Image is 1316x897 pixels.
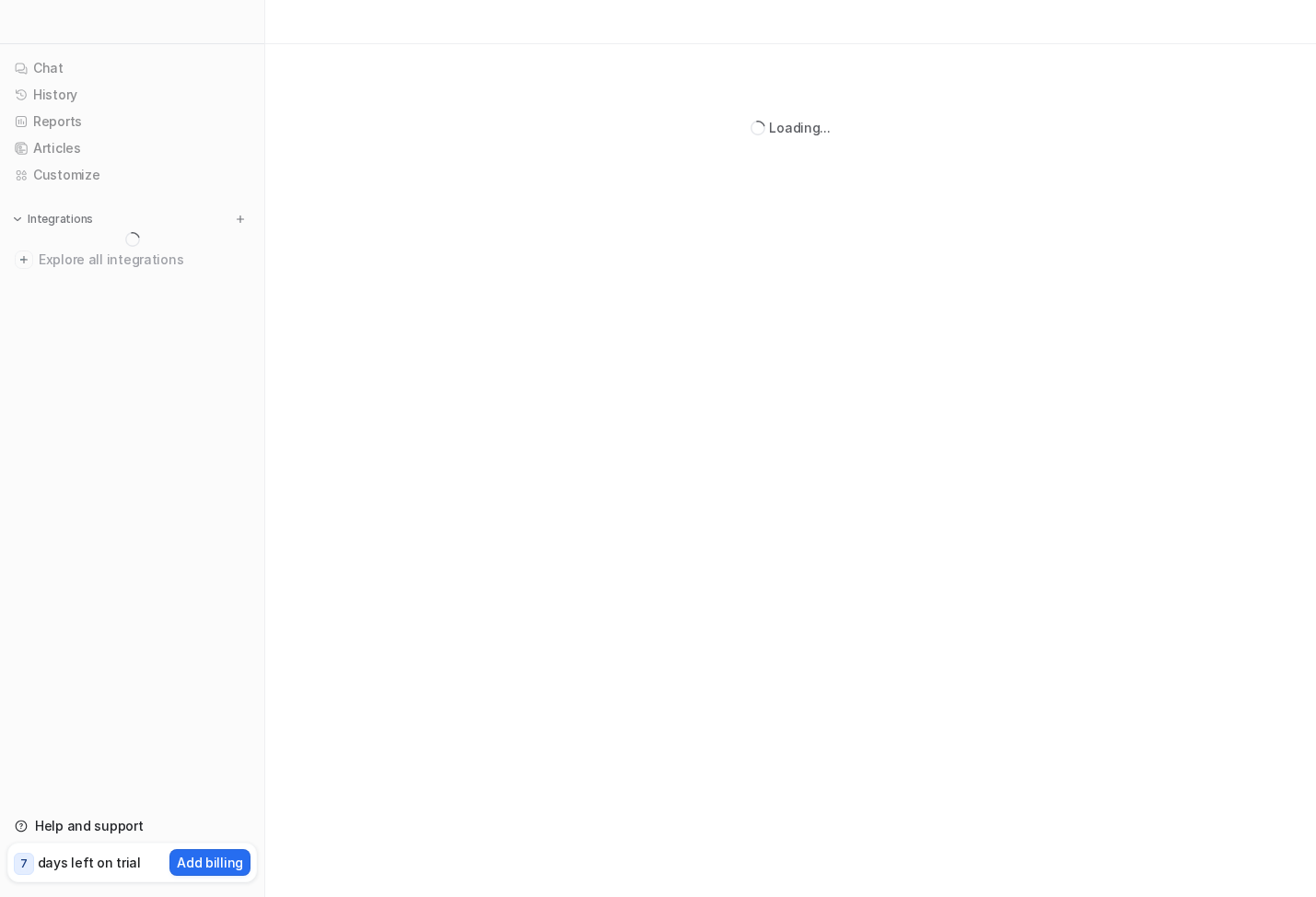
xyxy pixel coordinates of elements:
[7,82,257,108] a: History
[28,212,93,227] p: Integrations
[11,213,24,226] img: expand menu
[39,245,250,274] span: Explore all integrations
[234,213,247,226] img: menu_add.svg
[169,849,250,876] button: Add billing
[15,250,33,269] img: explore all integrations
[20,856,28,872] p: 7
[177,853,243,872] p: Add billing
[769,118,830,137] div: Loading...
[7,55,257,81] a: Chat
[7,135,257,161] a: Articles
[7,210,99,228] button: Integrations
[7,109,257,134] a: Reports
[7,247,257,273] a: Explore all integrations
[38,853,141,872] p: days left on trial
[7,813,257,839] a: Help and support
[7,162,257,188] a: Customize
